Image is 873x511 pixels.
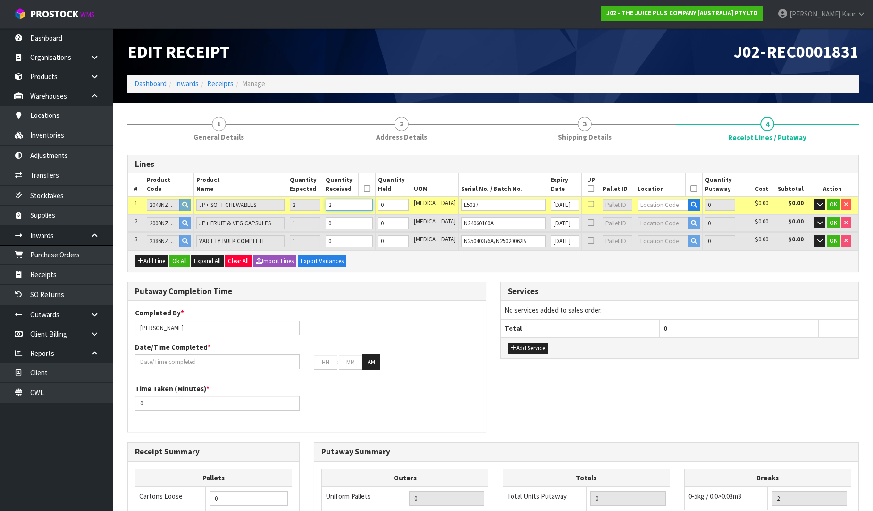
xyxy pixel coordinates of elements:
[290,199,320,211] input: Expected
[603,235,633,247] input: Pallet ID
[789,199,804,207] strong: $0.00
[806,173,858,196] th: Action
[134,79,167,88] a: Dashboard
[378,199,409,211] input: Held
[705,217,736,229] input: Putaway
[135,396,300,411] input: Time Taken
[194,257,221,265] span: Expand All
[225,255,252,267] button: Clear All
[175,79,199,88] a: Inwards
[376,173,411,196] th: Quantity Held
[830,237,837,245] span: OK
[287,173,323,196] th: Quantity Expected
[322,487,405,510] td: Uniform Pallets
[323,173,359,196] th: Quantity Received
[638,217,688,229] input: Location Code
[830,219,837,227] span: OK
[135,287,478,296] h3: Putaway Completion Time
[378,235,409,247] input: Held
[207,79,234,88] a: Receipts
[14,8,26,20] img: cube-alt.png
[461,217,546,229] input: Batch Number
[458,173,548,196] th: Serial No. / Batch No.
[760,117,774,131] span: 4
[339,355,362,370] input: MM
[196,217,285,229] input: Product Name
[461,235,546,247] input: Batch Number
[688,492,741,501] span: 0-5kg / 0.0>0.03m3
[789,9,840,18] span: [PERSON_NAME]
[147,217,180,229] input: Product Code
[501,301,858,319] td: No services added to sales order.
[134,199,137,207] span: 1
[134,217,137,225] span: 2
[378,217,409,229] input: Held
[135,384,210,394] label: Time Taken (Minutes)
[147,199,180,211] input: Product Code
[169,255,190,267] button: Ok All
[326,199,373,211] input: Received
[789,217,804,225] strong: $0.00
[395,117,409,131] span: 2
[321,447,851,456] h3: Putaway Summary
[147,235,180,247] input: Product Code
[684,469,851,487] th: Breaks
[80,10,95,19] small: WMS
[755,217,768,225] span: $0.00
[30,8,78,20] span: ProStock
[600,173,635,196] th: Pallet ID
[827,235,840,247] button: OK
[501,319,660,337] th: Total
[582,173,600,196] th: UP
[548,173,582,196] th: Expiry Date
[603,199,633,211] input: Pallet ID
[755,199,768,207] span: $0.00
[128,173,144,196] th: #
[376,132,427,142] span: Address Details
[789,235,804,243] strong: $0.00
[578,117,592,131] span: 3
[135,469,292,487] th: Pallets
[503,469,670,487] th: Totals
[135,447,292,456] h3: Receipt Summary
[411,173,458,196] th: UOM
[210,491,288,506] input: Manual
[508,343,548,354] button: Add Service
[212,117,226,131] span: 1
[503,487,587,510] td: Total Units Putaway
[290,235,320,247] input: Expected
[638,199,688,211] input: Location Code
[253,255,296,267] button: Import Lines
[135,255,168,267] button: Add Line
[298,255,346,267] button: Export Variances
[738,173,771,196] th: Cost
[135,354,300,369] input: Date/Time completed
[603,217,633,229] input: Pallet ID
[290,217,320,229] input: Expected
[337,354,339,370] td: :
[728,132,806,142] span: Receipt Lines / Putaway
[830,200,837,208] span: OK
[135,308,184,318] label: Completed By
[771,173,806,196] th: Subtotal
[551,235,579,247] input: Expiry Date
[191,255,224,267] button: Expand All
[414,199,456,207] span: [MEDICAL_DATA]
[326,235,373,247] input: Received
[663,324,667,333] span: 0
[734,41,859,62] span: J02-REC0001831
[705,235,736,247] input: Putaway
[755,235,768,243] span: $0.00
[551,199,579,211] input: Expiry Date
[827,217,840,229] button: OK
[414,235,456,243] span: [MEDICAL_DATA]
[242,79,265,88] span: Manage
[326,217,373,229] input: Received
[461,199,546,211] input: Batch Number
[135,160,851,169] h3: Lines
[135,342,211,352] label: Date/Time Completed
[508,287,851,296] h3: Services
[127,41,229,62] span: Edit Receipt
[314,355,337,370] input: HH
[558,132,612,142] span: Shipping Details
